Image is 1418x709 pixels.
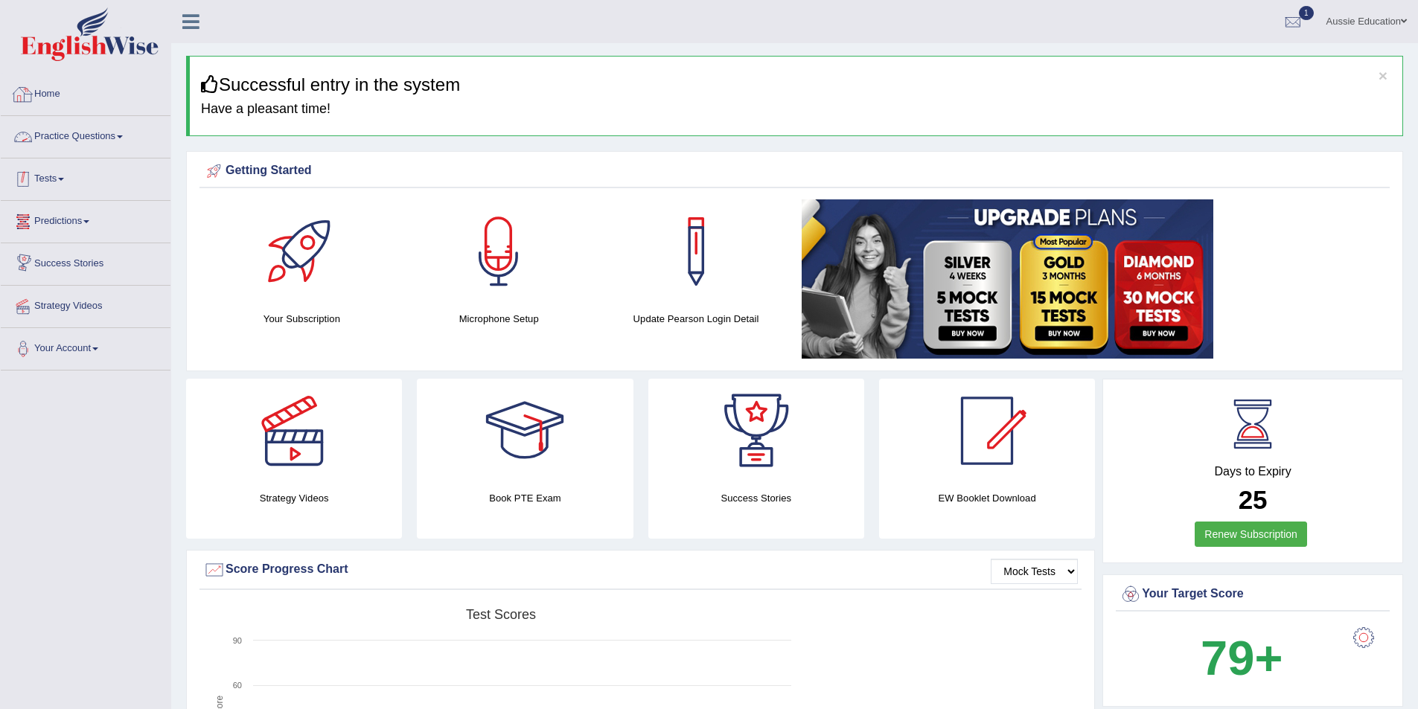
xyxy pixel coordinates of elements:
[1379,68,1387,83] button: ×
[1195,522,1307,547] a: Renew Subscription
[186,490,402,506] h4: Strategy Videos
[802,199,1213,359] img: small5.jpg
[1120,465,1386,478] h4: Days to Expiry
[1,116,170,153] a: Practice Questions
[201,75,1391,94] h3: Successful entry in the system
[233,681,242,690] text: 60
[466,607,536,622] tspan: Test scores
[211,311,393,327] h4: Your Subscription
[1,158,170,196] a: Tests
[1,243,170,280] a: Success Stories
[1239,485,1268,514] b: 25
[605,311,788,327] h4: Update Pearson Login Detail
[1,328,170,365] a: Your Account
[1,74,170,111] a: Home
[417,490,633,506] h4: Book PTE Exam
[879,490,1095,506] h4: EW Booklet Download
[1,201,170,238] a: Predictions
[1299,6,1314,20] span: 1
[201,102,1391,117] h4: Have a pleasant time!
[408,311,590,327] h4: Microphone Setup
[1201,631,1283,685] b: 79+
[233,636,242,645] text: 90
[648,490,864,506] h4: Success Stories
[203,160,1386,182] div: Getting Started
[1120,583,1386,606] div: Your Target Score
[1,286,170,323] a: Strategy Videos
[203,559,1078,581] div: Score Progress Chart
